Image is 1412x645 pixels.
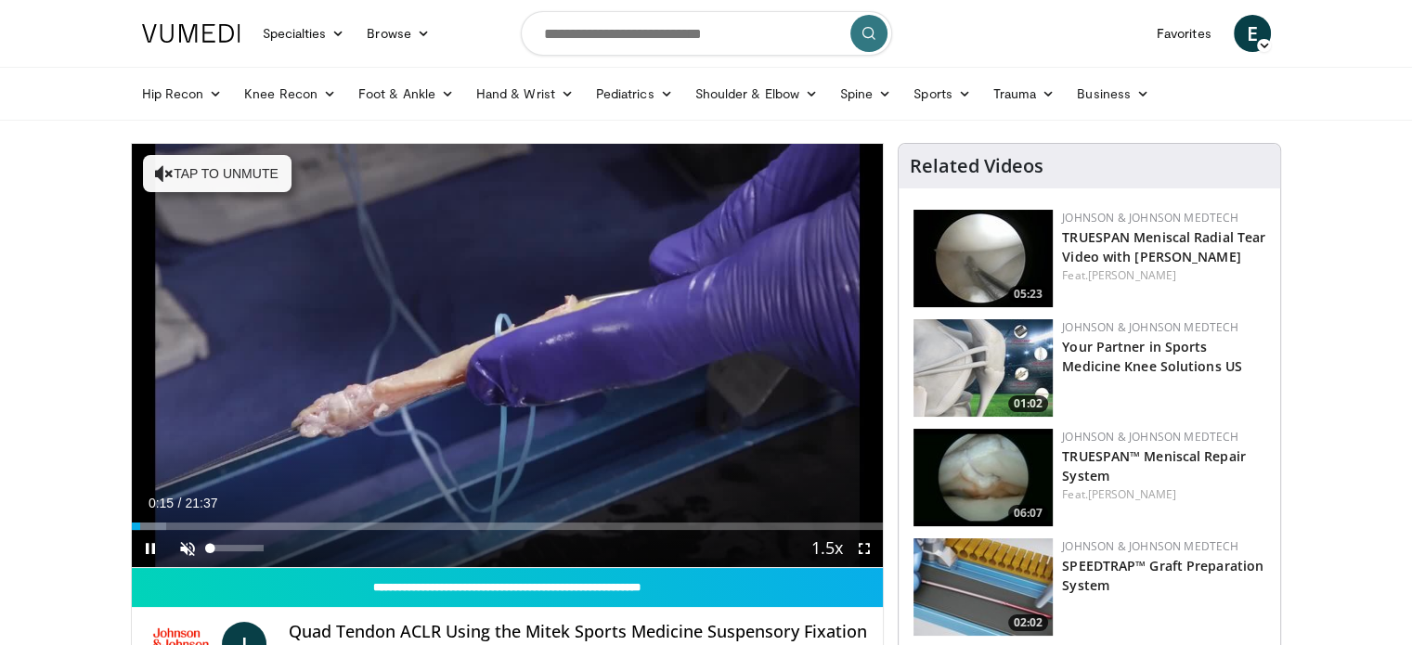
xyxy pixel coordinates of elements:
a: Spine [829,75,902,112]
button: Unmute [169,530,206,567]
span: 02:02 [1008,614,1048,631]
a: Johnson & Johnson MedTech [1062,319,1238,335]
a: Hip Recon [131,75,234,112]
a: Johnson & Johnson MedTech [1062,429,1238,445]
a: Pediatrics [585,75,684,112]
span: 01:02 [1008,395,1048,412]
div: Feat. [1062,267,1265,284]
a: Your Partner in Sports Medicine Knee Solutions US [1062,338,1242,375]
h4: Related Videos [910,155,1043,177]
img: VuMedi Logo [142,24,240,43]
a: 06:07 [913,429,1053,526]
span: 05:23 [1008,286,1048,303]
a: Shoulder & Elbow [684,75,829,112]
a: Foot & Ankle [347,75,465,112]
a: Specialties [252,15,356,52]
img: e42d750b-549a-4175-9691-fdba1d7a6a0f.150x105_q85_crop-smart_upscale.jpg [913,429,1053,526]
a: [PERSON_NAME] [1088,267,1176,283]
div: Volume Level [211,545,264,551]
a: Johnson & Johnson MedTech [1062,538,1238,554]
a: Johnson & Johnson MedTech [1062,210,1238,226]
button: Pause [132,530,169,567]
input: Search topics, interventions [521,11,892,56]
a: TRUESPAN™ Meniscal Repair System [1062,447,1246,484]
a: 01:02 [913,319,1053,417]
a: Business [1066,75,1160,112]
a: Knee Recon [233,75,347,112]
video-js: Video Player [132,144,884,568]
img: a9cbc79c-1ae4-425c-82e8-d1f73baa128b.150x105_q85_crop-smart_upscale.jpg [913,210,1053,307]
a: Trauma [982,75,1067,112]
span: 06:07 [1008,505,1048,522]
button: Playback Rate [809,530,846,567]
a: SPEEDTRAP™ Graft Preparation System [1062,557,1263,594]
img: 0543fda4-7acd-4b5c-b055-3730b7e439d4.150x105_q85_crop-smart_upscale.jpg [913,319,1053,417]
span: 21:37 [185,496,217,510]
a: Favorites [1146,15,1223,52]
span: 0:15 [149,496,174,510]
div: Progress Bar [132,522,884,530]
span: / [178,496,182,510]
a: Sports [902,75,982,112]
a: 02:02 [913,538,1053,636]
img: a46a2fe1-2704-4a9e-acc3-1c278068f6c4.150x105_q85_crop-smart_upscale.jpg [913,538,1053,636]
button: Tap to unmute [143,155,291,192]
div: Feat. [1062,486,1265,503]
a: 05:23 [913,210,1053,307]
a: Hand & Wrist [465,75,585,112]
a: [PERSON_NAME] [1088,486,1176,502]
a: E [1234,15,1271,52]
a: Browse [356,15,441,52]
a: TRUESPAN Meniscal Radial Tear Video with [PERSON_NAME] [1062,228,1265,265]
button: Fullscreen [846,530,883,567]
